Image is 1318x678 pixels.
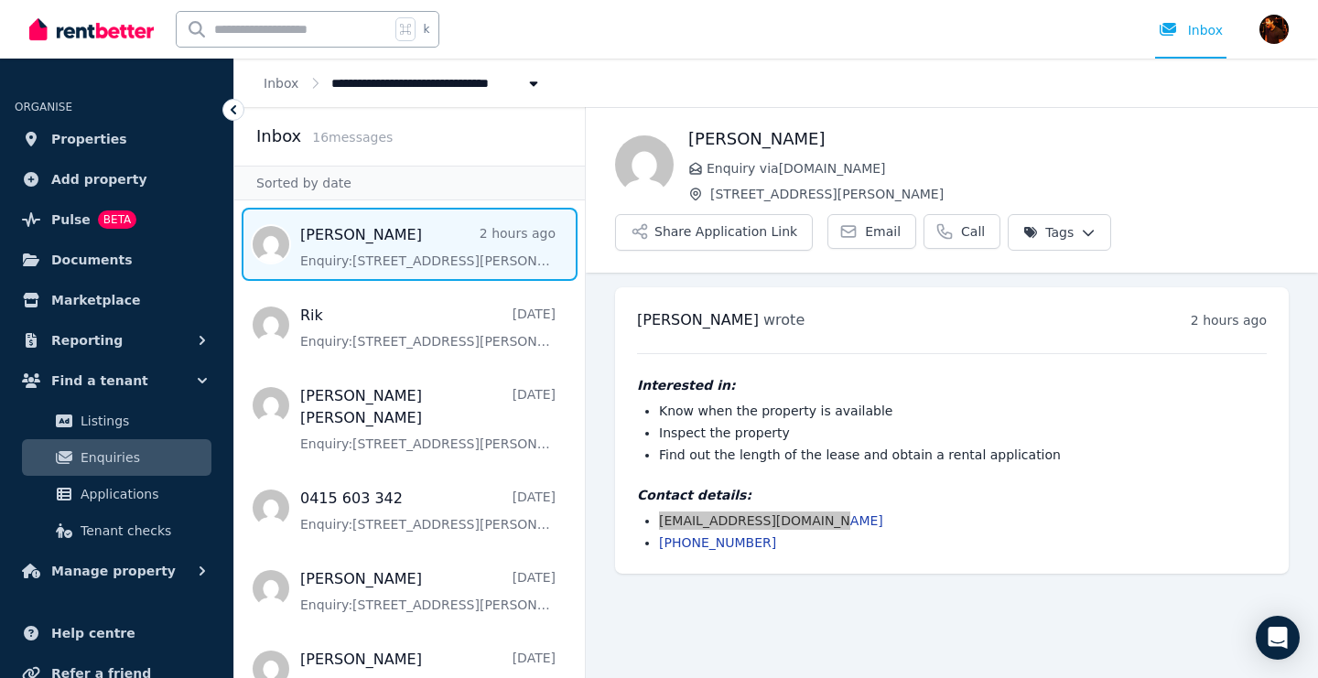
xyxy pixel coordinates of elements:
nav: Breadcrumb [234,59,572,107]
span: Pulse [51,209,91,231]
a: [EMAIL_ADDRESS][DOMAIN_NAME] [659,513,883,528]
a: Email [827,214,916,249]
li: Inspect the property [659,424,1267,442]
div: Sorted by date [234,166,585,200]
img: RentBetter [29,16,154,43]
span: Enquiries [81,447,204,468]
span: ORGANISE [15,101,72,113]
span: Documents [51,249,133,271]
h4: Contact details: [637,486,1267,504]
div: Open Intercom Messenger [1256,616,1300,660]
div: Inbox [1159,21,1223,39]
button: Manage property [15,553,219,589]
button: Find a tenant [15,362,219,399]
a: Tenant checks [22,512,211,549]
span: 16 message s [312,130,393,145]
a: Enquiries [22,439,211,476]
img: Sergio Lourenco da Silva [1259,15,1289,44]
span: Find a tenant [51,370,148,392]
a: Documents [15,242,219,278]
a: Call [924,214,1000,249]
span: Add property [51,168,147,190]
a: [PERSON_NAME][DATE]Enquiry:[STREET_ADDRESS][PERSON_NAME]. [300,568,556,614]
img: Anna [615,135,674,194]
span: Email [865,222,901,241]
span: Properties [51,128,127,150]
a: Inbox [264,76,298,91]
button: Tags [1008,214,1111,251]
span: Manage property [51,560,176,582]
h4: Interested in: [637,376,1267,394]
a: [PHONE_NUMBER] [659,535,776,550]
a: Listings [22,403,211,439]
span: Reporting [51,329,123,351]
a: [PERSON_NAME]2 hours agoEnquiry:[STREET_ADDRESS][PERSON_NAME]. [300,224,556,270]
span: Marketplace [51,289,140,311]
span: wrote [763,311,805,328]
a: Applications [22,476,211,512]
button: Share Application Link [615,214,813,251]
span: Tags [1023,223,1074,242]
span: Applications [81,483,204,505]
span: k [423,22,429,37]
span: Listings [81,410,204,432]
h2: Inbox [256,124,301,149]
a: Properties [15,121,219,157]
span: Call [961,222,985,241]
a: [PERSON_NAME] [PERSON_NAME][DATE]Enquiry:[STREET_ADDRESS][PERSON_NAME]. [300,385,556,453]
time: 2 hours ago [1191,313,1267,328]
a: Marketplace [15,282,219,318]
h1: [PERSON_NAME] [688,126,1289,152]
span: Enquiry via [DOMAIN_NAME] [707,159,1289,178]
a: 0415 603 342[DATE]Enquiry:[STREET_ADDRESS][PERSON_NAME]. [300,488,556,533]
a: Rik[DATE]Enquiry:[STREET_ADDRESS][PERSON_NAME]. [300,305,556,350]
span: BETA [98,210,136,229]
li: Know when the property is available [659,402,1267,420]
span: [PERSON_NAME] [637,311,759,328]
span: Tenant checks [81,520,204,542]
button: Reporting [15,322,219,359]
span: [STREET_ADDRESS][PERSON_NAME] [710,185,1289,203]
li: Find out the length of the lease and obtain a rental application [659,446,1267,464]
a: Help centre [15,615,219,651]
a: PulseBETA [15,201,219,238]
a: Add property [15,161,219,198]
span: Help centre [51,622,135,644]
